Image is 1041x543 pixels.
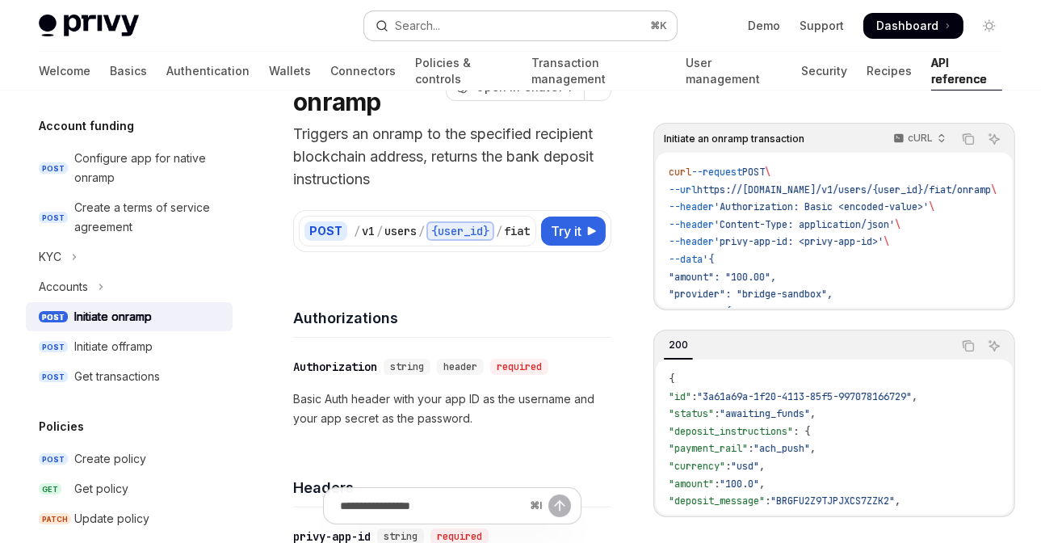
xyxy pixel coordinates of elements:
p: cURL [908,132,933,145]
div: Configure app for native onramp [74,149,223,187]
span: Try it [551,221,581,241]
span: "amount" [669,478,714,490]
a: Recipes [867,52,912,90]
span: "id" [669,390,691,403]
div: Initiate onramp [74,307,152,326]
div: required [490,359,548,375]
div: fiat [504,223,530,239]
span: POST [39,453,68,465]
a: GETGet policy [26,474,233,503]
div: / [418,223,425,239]
span: : [691,390,697,403]
span: "100.0" [720,478,759,490]
span: 'Authorization: Basic <encoded-value>' [714,200,929,213]
div: {user_id} [426,221,494,241]
a: Demo [748,18,780,34]
a: Wallets [269,52,311,90]
span: "source": { [669,305,731,318]
span: ⌘ K [650,19,667,32]
span: "BRGFU2Z9TJPJXCS7ZZK2" [770,495,895,507]
span: , [884,512,889,525]
span: , [759,460,765,473]
span: --request [691,166,742,179]
span: "provider": "bridge-sandbox", [669,288,833,301]
span: \ [884,235,889,248]
h4: Authorizations [293,307,611,329]
div: Authorization [293,359,377,375]
span: POST [39,341,68,353]
span: POST [742,166,765,179]
img: light logo [39,15,139,37]
span: --header [669,218,714,231]
a: API reference [931,52,1002,90]
span: 'privy-app-id: <privy-app-id>' [714,235,884,248]
p: Basic Auth header with your app ID as the username and your app secret as the password. [293,389,611,428]
span: : [787,512,793,525]
a: POSTCreate a terms of service agreement [26,193,233,242]
div: v1 [362,223,375,239]
span: , [759,478,765,490]
div: Create policy [74,449,146,469]
span: "11223344556677" [793,512,884,525]
span: PATCH [39,513,71,525]
span: --url [669,183,697,196]
button: Copy the contents from the code block [958,335,979,356]
div: Update policy [74,509,149,528]
span: , [810,442,816,455]
a: User management [686,52,782,90]
span: : [714,407,720,420]
button: Toggle dark mode [976,13,1002,39]
div: POST [304,221,347,241]
span: , [912,390,917,403]
span: \ [991,183,997,196]
span: --header [669,200,714,213]
div: Initiate offramp [74,337,153,356]
span: : { [793,425,810,438]
div: / [354,223,360,239]
div: / [496,223,502,239]
button: Ask AI [984,128,1005,149]
span: : [714,478,720,490]
span: \ [929,200,934,213]
a: POSTGet transactions [26,362,233,391]
span: "usd" [731,460,759,473]
a: Transaction management [531,52,666,90]
span: "payment_rail" [669,442,748,455]
div: 200 [664,335,693,355]
h4: Headers [293,477,611,499]
span: : [748,442,753,455]
span: POST [39,162,68,175]
a: Dashboard [863,13,963,39]
span: "3a61a69a-1f20-4113-85f5-997078166729" [697,390,912,403]
div: users [384,223,417,239]
span: "deposit_message" [669,495,765,507]
span: curl [669,166,691,179]
span: , [810,407,816,420]
span: \ [765,166,770,179]
div: KYC [39,247,61,267]
span: : [765,495,770,507]
button: Send message [548,494,571,516]
span: POST [39,311,68,323]
button: Ask AI [984,335,1005,356]
span: "amount": "100.00", [669,271,776,284]
span: "status" [669,407,714,420]
button: Try it [541,217,606,246]
span: "bank_account_number" [669,512,787,525]
a: Policies & controls [415,52,512,90]
span: "awaiting_funds" [720,407,810,420]
h5: Account funding [39,116,134,136]
span: : [725,460,731,473]
span: Initiate an onramp transaction [664,133,804,145]
a: Basics [110,52,147,90]
button: cURL [884,125,953,153]
span: POST [39,371,68,383]
a: POSTInitiate onramp [26,302,233,331]
a: Connectors [330,52,396,90]
span: "deposit_instructions" [669,425,793,438]
button: Toggle KYC section [26,242,233,271]
a: POSTInitiate offramp [26,332,233,361]
span: , [895,495,900,507]
button: Copy the contents from the code block [958,128,979,149]
a: Security [801,52,847,90]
